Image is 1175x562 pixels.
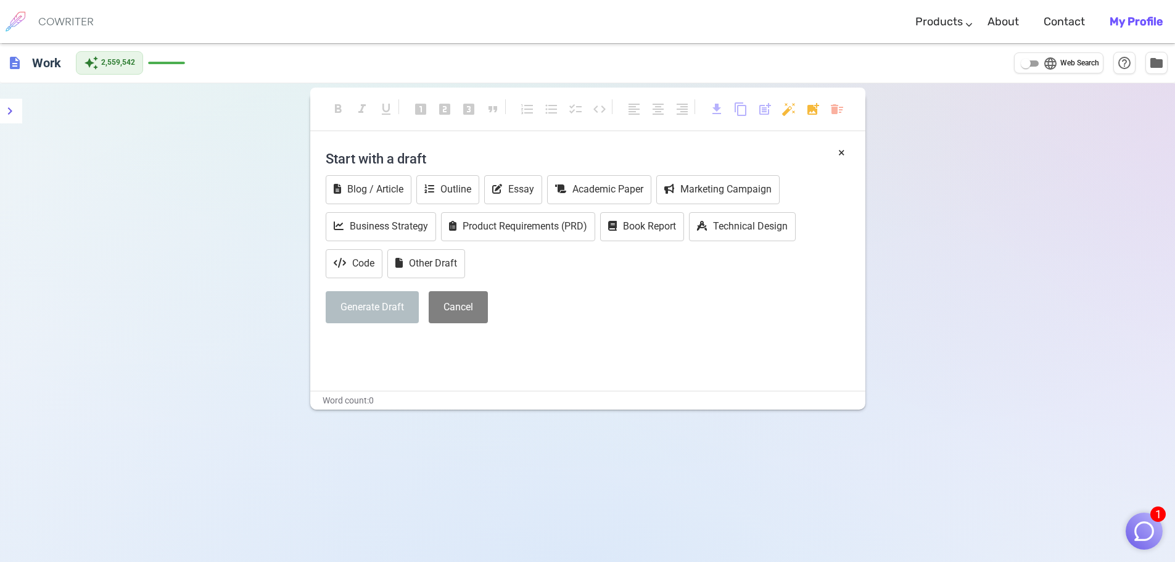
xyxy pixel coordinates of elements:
span: format_list_bulleted [544,102,559,117]
a: About [987,4,1019,40]
button: Generate Draft [326,291,419,324]
button: Cancel [429,291,488,324]
span: checklist [568,102,583,117]
span: language [1043,56,1058,71]
span: format_list_numbered [520,102,535,117]
span: 1 [1150,506,1166,522]
span: 2,559,542 [101,57,135,69]
button: Academic Paper [547,175,651,204]
button: × [838,144,845,162]
span: add_photo_alternate [806,102,820,117]
button: Outline [416,175,479,204]
span: format_underlined [379,102,394,117]
b: My Profile [1110,15,1163,28]
span: delete_sweep [830,102,844,117]
span: code [592,102,607,117]
span: download [709,102,724,117]
a: Contact [1044,4,1085,40]
span: format_align_center [651,102,666,117]
button: Help & Shortcuts [1113,52,1136,74]
span: format_quote [485,102,500,117]
span: content_copy [733,102,748,117]
span: format_italic [355,102,369,117]
span: looks_two [437,102,452,117]
span: format_align_right [675,102,690,117]
h6: Click to edit title [27,51,66,75]
span: folder [1149,56,1164,70]
span: looks_one [413,102,428,117]
span: help_outline [1117,56,1132,70]
h6: COWRITER [38,16,94,27]
button: Technical Design [689,212,796,241]
div: Word count: 0 [310,392,865,410]
span: format_align_left [627,102,641,117]
a: Products [915,4,963,40]
span: auto_fix_high [781,102,796,117]
span: auto_awesome [84,56,99,70]
span: post_add [757,102,772,117]
button: Code [326,249,382,278]
h4: Start with a draft [326,144,850,173]
a: My Profile [1110,4,1163,40]
button: Manage Documents [1145,52,1168,74]
button: Business Strategy [326,212,436,241]
button: Book Report [600,212,684,241]
span: format_bold [331,102,345,117]
button: Marketing Campaign [656,175,780,204]
button: Product Requirements (PRD) [441,212,595,241]
button: Essay [484,175,542,204]
span: looks_3 [461,102,476,117]
button: Other Draft [387,249,465,278]
span: Web Search [1060,57,1099,70]
span: description [7,56,22,70]
img: Close chat [1132,519,1156,543]
button: 1 [1126,513,1163,550]
button: Blog / Article [326,175,411,204]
